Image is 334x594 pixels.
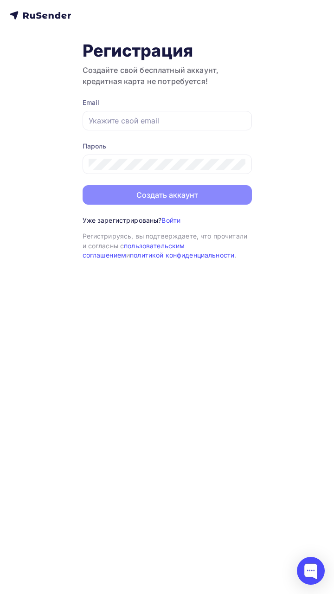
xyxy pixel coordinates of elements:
[83,142,252,151] div: Пароль
[83,40,252,61] h1: Регистрация
[89,115,246,126] input: Укажите свой email
[83,242,185,259] a: пользовательским соглашением
[130,251,234,259] a: политикой конфиденциальности
[83,232,252,260] div: Регистрируясь, вы подтверждаете, что прочитали и согласны с и .
[83,65,252,87] h3: Создайте свой бесплатный аккаунт, кредитная карта не потребуется!
[161,216,180,224] a: Войти
[83,98,252,107] div: Email
[83,216,252,225] div: Уже зарегистрированы?
[83,185,252,205] button: Создать аккаунт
